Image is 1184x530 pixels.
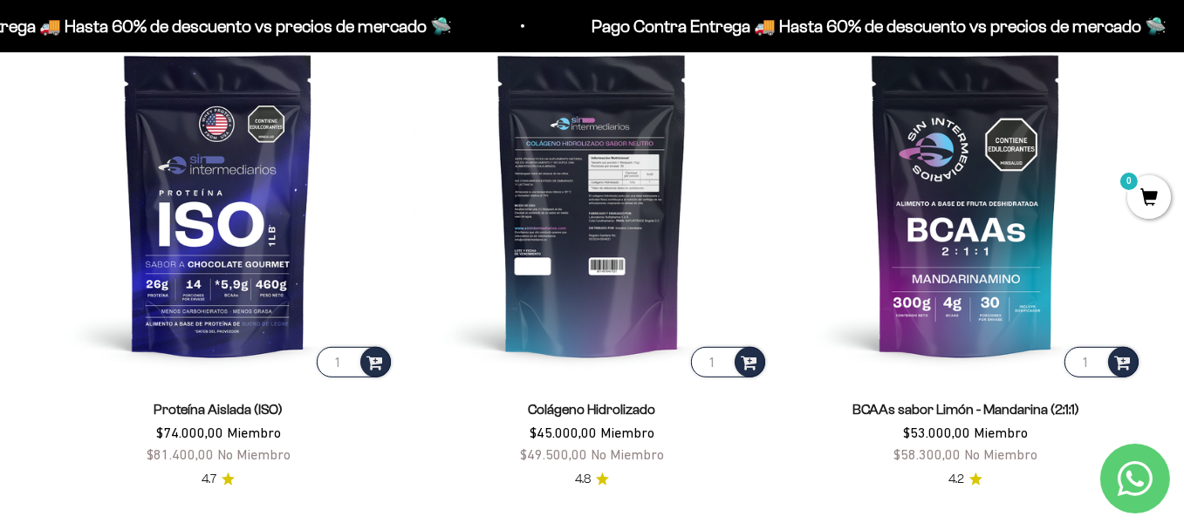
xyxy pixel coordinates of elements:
[600,425,654,440] span: Miembro
[903,425,970,440] span: $53.000,00
[591,446,664,462] span: No Miembro
[1127,189,1171,208] a: 0
[852,402,1079,417] a: BCAAs sabor Limón - Mandarina (2:1:1)
[575,470,591,489] span: 4.8
[575,470,609,489] a: 4.84.8 de 5.0 estrellas
[948,470,964,489] span: 4.2
[893,446,961,462] span: $58.300,00
[948,470,982,489] a: 4.24.2 de 5.0 estrellas
[530,425,597,440] span: $45.000,00
[964,446,1037,462] span: No Miembro
[156,425,223,440] span: $74.000,00
[974,425,1028,440] span: Miembro
[154,402,283,417] a: Proteína Aislada (ISO)
[147,446,214,462] span: $81.400,00
[1119,171,1140,192] mark: 0
[528,402,655,417] a: Colágeno Hidrolizado
[520,446,587,462] span: $49.500,00
[227,425,281,440] span: Miembro
[202,470,235,489] a: 4.74.7 de 5.0 estrellas
[589,12,1164,40] p: Pago Contra Entrega 🚚 Hasta 60% de descuento vs precios de mercado 🛸
[217,446,291,462] span: No Miembro
[202,470,216,489] span: 4.7
[415,28,768,380] img: Colágeno Hidrolizado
